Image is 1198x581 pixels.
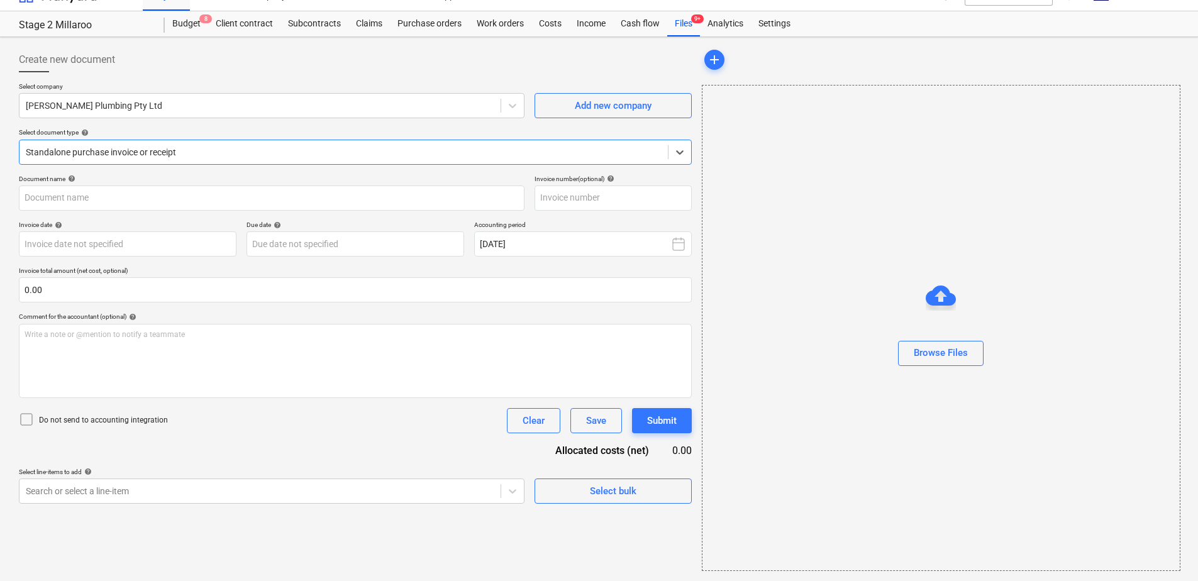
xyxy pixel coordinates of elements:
[569,11,613,36] a: Income
[751,11,798,36] a: Settings
[531,11,569,36] a: Costs
[667,11,700,36] div: Files
[535,93,692,118] button: Add new company
[707,52,722,67] span: add
[469,11,531,36] a: Work orders
[570,408,622,433] button: Save
[208,11,280,36] a: Client contract
[535,185,692,211] input: Invoice number
[19,175,524,183] div: Document name
[271,221,281,229] span: help
[590,483,636,499] div: Select bulk
[79,129,89,136] span: help
[247,231,464,257] input: Due date not specified
[575,97,652,114] div: Add new company
[586,412,606,429] div: Save
[604,175,614,182] span: help
[165,11,208,36] div: Budget
[19,231,236,257] input: Invoice date not specified
[199,14,212,23] span: 8
[535,479,692,504] button: Select bulk
[914,345,968,361] div: Browse Files
[19,313,692,321] div: Comment for the accountant (optional)
[528,443,670,458] div: Allocated costs (net)
[126,313,136,321] span: help
[667,11,700,36] a: Files9+
[647,412,677,429] div: Submit
[523,412,545,429] div: Clear
[898,341,984,366] button: Browse Files
[19,52,115,67] span: Create new document
[65,175,75,182] span: help
[390,11,469,36] a: Purchase orders
[19,82,524,93] p: Select company
[165,11,208,36] a: Budget8
[702,85,1180,571] div: Browse Files
[19,128,692,136] div: Select document type
[474,231,692,257] button: [DATE]
[669,443,691,458] div: 0.00
[632,408,692,433] button: Submit
[82,468,92,475] span: help
[691,14,704,23] span: 9+
[19,19,150,32] div: Stage 2 Millaroo
[613,11,667,36] a: Cash flow
[19,468,524,476] div: Select line-items to add
[39,415,168,426] p: Do not send to accounting integration
[19,277,692,302] input: Invoice total amount (net cost, optional)
[535,175,692,183] div: Invoice number (optional)
[19,267,692,277] p: Invoice total amount (net cost, optional)
[52,221,62,229] span: help
[280,11,348,36] a: Subcontracts
[19,185,524,211] input: Document name
[700,11,751,36] a: Analytics
[474,221,692,231] p: Accounting period
[19,221,236,229] div: Invoice date
[348,11,390,36] a: Claims
[247,221,464,229] div: Due date
[507,408,560,433] button: Clear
